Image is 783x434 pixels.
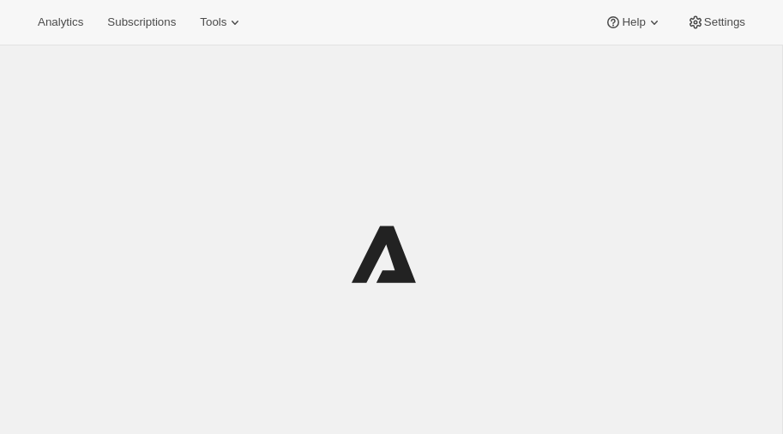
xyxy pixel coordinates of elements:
button: Help [594,10,672,34]
span: Settings [704,15,745,29]
button: Tools [190,10,254,34]
button: Settings [677,10,756,34]
span: Analytics [38,15,83,29]
button: Subscriptions [97,10,186,34]
span: Tools [200,15,226,29]
span: Help [622,15,645,29]
button: Analytics [27,10,93,34]
span: Subscriptions [107,15,176,29]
